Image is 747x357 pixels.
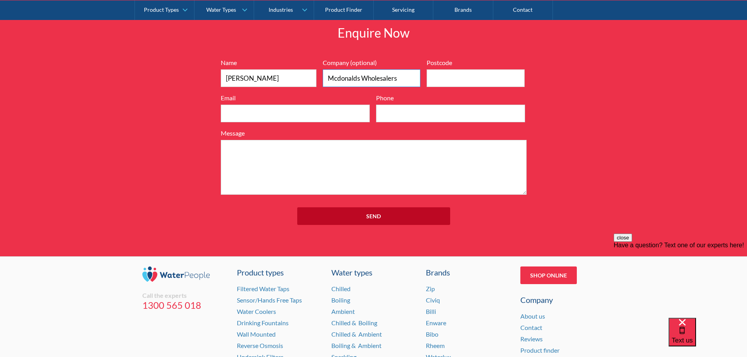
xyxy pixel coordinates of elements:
[669,318,747,357] iframe: podium webchat widget bubble
[144,6,179,13] div: Product Types
[331,308,355,315] a: Ambient
[520,335,543,343] a: Reviews
[323,58,421,67] label: Company (optional)
[221,129,527,138] label: Message
[217,58,531,233] form: Full Width Form
[426,266,511,278] div: Brands
[221,93,370,103] label: Email
[331,285,351,292] a: Chilled
[426,285,435,292] a: Zip
[376,93,525,103] label: Phone
[331,266,416,278] a: Water types
[237,319,289,326] a: Drinking Fountains
[331,319,377,326] a: Chilled & Boiling
[237,285,289,292] a: Filtered Water Taps
[520,324,542,331] a: Contact
[237,296,302,304] a: Sensor/Hands Free Taps
[142,292,227,299] div: Call the experts
[237,330,276,338] a: Wall Mounted
[260,24,487,42] h2: Enquire Now
[297,207,450,225] input: Send
[331,296,350,304] a: Boiling
[269,6,293,13] div: Industries
[520,266,577,284] a: Shop Online
[520,312,545,320] a: About us
[426,319,446,326] a: Enware
[331,342,382,349] a: Boiling & Ambient
[520,294,605,306] div: Company
[614,234,747,328] iframe: podium webchat widget prompt
[426,308,436,315] a: Billi
[331,330,382,338] a: Chilled & Ambient
[426,342,445,349] a: Rheem
[221,58,316,67] label: Name
[426,330,438,338] a: Bibo
[142,299,227,311] a: 1300 565 018
[426,296,440,304] a: Civiq
[237,308,276,315] a: Water Coolers
[427,58,525,67] label: Postcode
[237,266,322,278] a: Product types
[237,342,283,349] a: Reverse Osmosis
[520,346,560,354] a: Product finder
[206,6,236,13] div: Water Types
